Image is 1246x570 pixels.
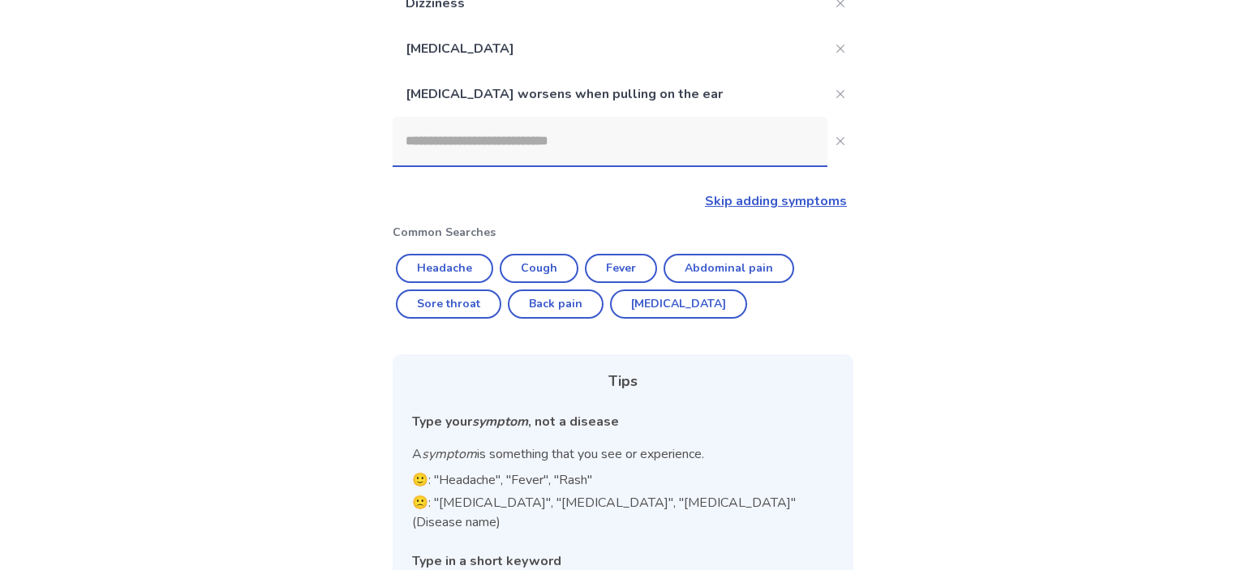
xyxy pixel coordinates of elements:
p: [MEDICAL_DATA] worsens when pulling on the ear [393,71,827,117]
button: Close [827,81,853,107]
i: symptom [472,413,528,431]
p: 🙂: "Headache", "Fever", "Rash" [412,470,834,490]
i: symptom [422,445,477,463]
button: Abdominal pain [664,254,794,283]
input: Close [393,117,827,165]
p: 🙁: "[MEDICAL_DATA]", "[MEDICAL_DATA]", "[MEDICAL_DATA]" (Disease name) [412,493,834,532]
button: Headache [396,254,493,283]
button: Fever [585,254,657,283]
p: Common Searches [393,224,853,241]
button: Close [827,36,853,62]
button: Close [827,128,853,154]
div: Tips [412,371,834,392]
button: Cough [500,254,578,283]
a: Skip adding symptoms [705,192,847,210]
p: A is something that you see or experience. [412,444,834,464]
p: [MEDICAL_DATA] [393,26,827,71]
div: Type your , not a disease [412,412,834,431]
button: Sore throat [396,289,501,319]
button: [MEDICAL_DATA] [610,289,747,319]
button: Back pain [508,289,604,319]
